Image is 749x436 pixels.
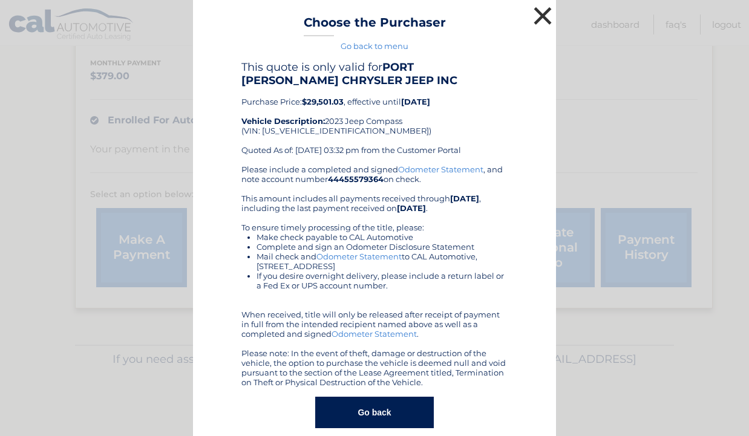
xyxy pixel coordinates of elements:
h3: Choose the Purchaser [304,15,446,36]
button: × [531,4,555,28]
li: Make check payable to CAL Automotive [257,232,508,242]
b: [DATE] [401,97,430,106]
b: [DATE] [450,194,479,203]
div: Purchase Price: , effective until 2023 Jeep Compass (VIN: [US_VEHICLE_IDENTIFICATION_NUMBER]) Quo... [241,60,508,164]
li: If you desire overnight delivery, please include a return label or a Fed Ex or UPS account number. [257,271,508,290]
h4: This quote is only valid for [241,60,508,87]
b: [DATE] [397,203,426,213]
b: $29,501.03 [302,97,344,106]
a: Odometer Statement [316,252,402,261]
strong: Vehicle Description: [241,116,325,126]
b: PORT [PERSON_NAME] CHRYSLER JEEP INC [241,60,457,87]
li: Complete and sign an Odometer Disclosure Statement [257,242,508,252]
b: 44455579364 [328,174,384,184]
a: Odometer Statement [332,329,417,339]
button: Go back [315,397,433,428]
a: Go back to menu [341,41,408,51]
a: Odometer Statement [398,164,483,174]
li: Mail check and to CAL Automotive, [STREET_ADDRESS] [257,252,508,271]
div: Please include a completed and signed , and note account number on check. This amount includes al... [241,164,508,387]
